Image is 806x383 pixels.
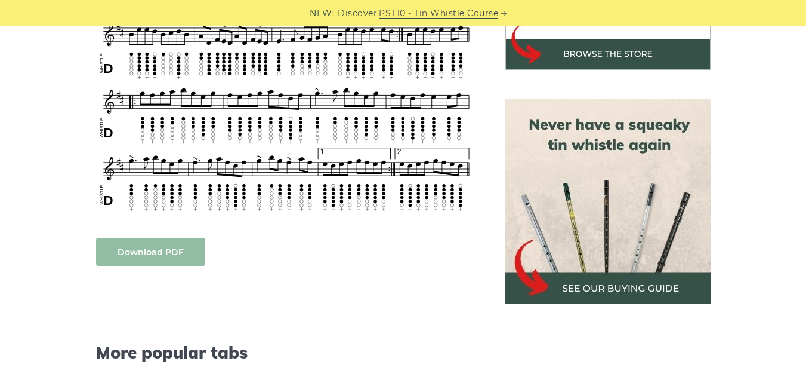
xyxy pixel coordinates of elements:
span: NEW: [310,7,334,20]
a: Download PDF [96,238,205,266]
img: tin whistle buying guide [505,99,711,304]
span: More popular tabs [96,342,477,363]
span: Discover [338,7,377,20]
a: PST10 - Tin Whistle Course [379,7,498,20]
